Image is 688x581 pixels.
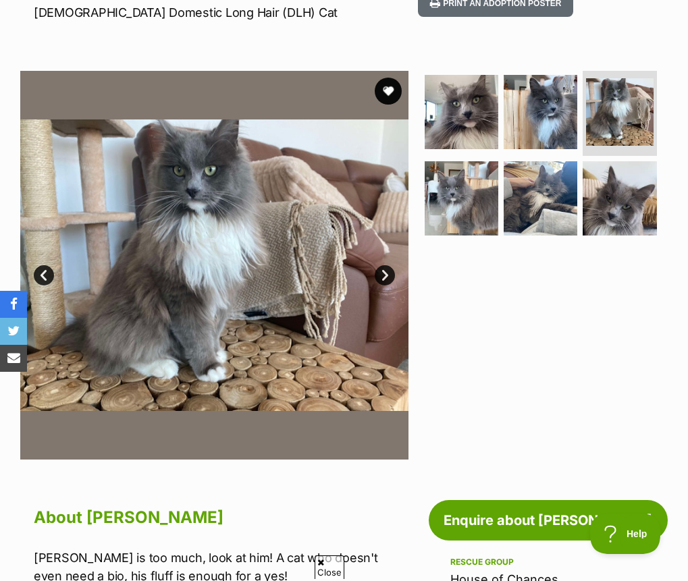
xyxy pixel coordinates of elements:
img: Photo of Gus [504,161,577,235]
button: favourite [375,78,402,105]
img: Photo of Gus [425,161,498,235]
img: Photo of Gus [504,75,577,148]
a: Next [375,265,395,285]
img: Photo of Gus [425,75,498,148]
span: Close [315,555,344,579]
iframe: Help Scout Beacon - Open [590,514,661,554]
div: Rescue group [450,557,646,568]
img: Photo of Gus [20,71,408,459]
img: Photo of Gus [583,161,656,235]
p: [DEMOGRAPHIC_DATA] Domestic Long Hair (DLH) Cat [34,3,413,22]
img: Photo of Gus [586,78,653,145]
h2: About [PERSON_NAME] [34,503,408,532]
a: Enquire about [PERSON_NAME] [429,500,668,541]
a: Prev [34,265,54,285]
